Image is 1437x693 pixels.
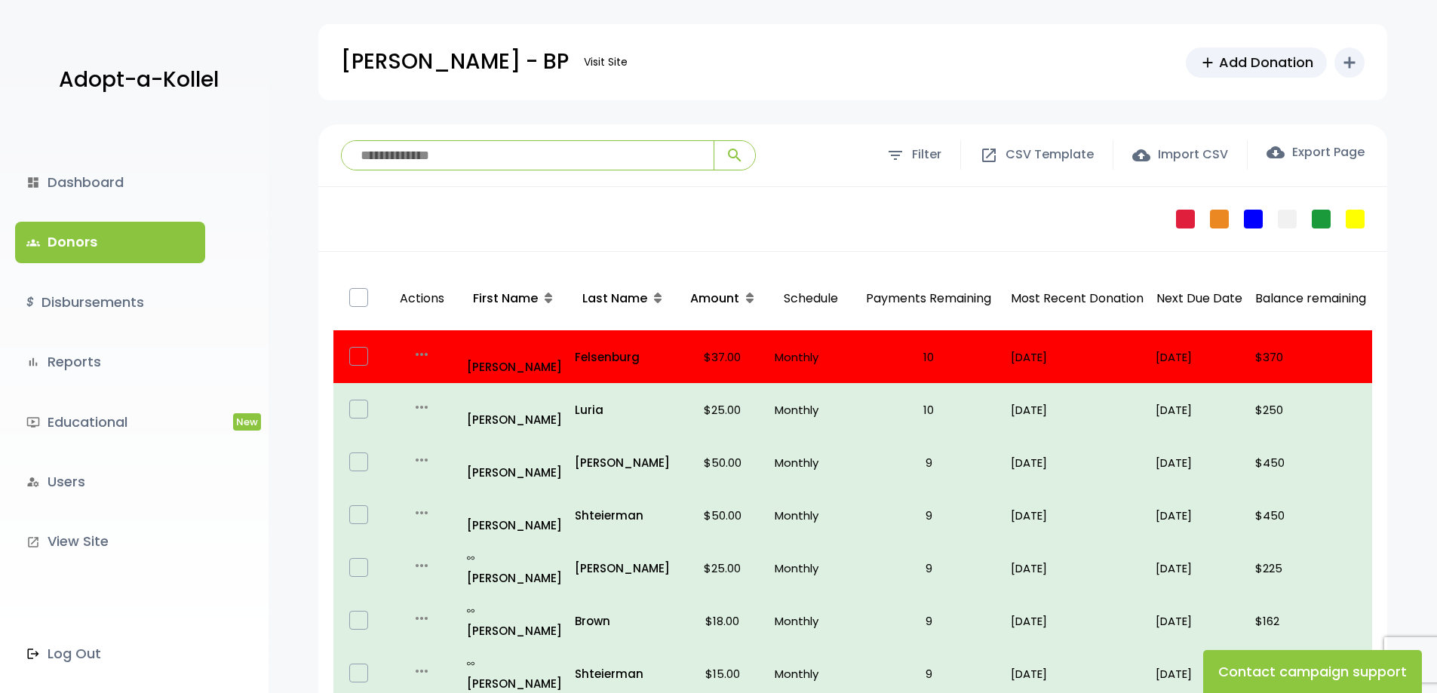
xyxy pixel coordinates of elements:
p: 10 [858,400,999,420]
span: Import CSV [1158,144,1228,166]
p: $162 [1255,611,1366,631]
p: Next Due Date [1156,288,1243,310]
span: CSV Template [1006,144,1094,166]
a: Shteierman [575,505,671,526]
p: $15.00 [683,664,763,684]
p: [DATE] [1156,347,1243,367]
p: [PERSON_NAME] - BP [341,43,569,81]
label: Export Page [1267,143,1365,161]
p: [DATE] [1156,558,1243,578]
span: filter_list [886,146,904,164]
a: [PERSON_NAME] [467,495,563,535]
a: launchView Site [15,521,205,562]
i: all_inclusive [467,554,478,562]
a: addAdd Donation [1186,48,1327,78]
a: [PERSON_NAME] [575,558,671,578]
p: 9 [858,611,999,631]
span: Amount [690,290,739,307]
span: search [726,146,744,164]
p: [DATE] [1011,452,1144,473]
i: dashboard [26,176,40,189]
p: Payments Remaining [858,273,999,325]
p: 9 [858,452,999,473]
i: add [1340,54,1359,72]
i: more_horiz [413,345,431,363]
i: all_inclusive [467,660,478,667]
p: [DATE] [1011,505,1144,526]
p: Monthly [775,505,846,526]
p: [DATE] [1011,611,1144,631]
a: Brown [575,611,671,631]
p: [PERSON_NAME] [467,600,563,641]
p: 9 [858,558,999,578]
p: [DATE] [1011,558,1144,578]
p: [DATE] [1011,664,1144,684]
span: Filter [912,144,941,166]
p: [DATE] [1156,664,1243,684]
i: more_horiz [413,398,431,416]
p: $370 [1255,347,1366,367]
span: Last Name [582,290,647,307]
p: $225 [1255,558,1366,578]
a: [PERSON_NAME] [467,389,563,430]
button: add [1334,48,1365,78]
p: [DATE] [1011,347,1144,367]
i: more_horiz [413,557,431,575]
p: 9 [858,505,999,526]
p: Monthly [775,611,846,631]
p: Monthly [775,347,846,367]
p: $37.00 [683,347,763,367]
p: Monthly [775,558,846,578]
span: First Name [473,290,538,307]
p: $50.00 [683,505,763,526]
p: Adopt-a-Kollel [59,61,219,99]
a: [PERSON_NAME] [575,452,671,473]
p: [DATE] [1011,400,1144,420]
a: manage_accountsUsers [15,461,205,502]
p: $18.00 [683,611,763,631]
a: all_inclusive[PERSON_NAME] [467,600,563,641]
a: Shteierman [575,664,671,684]
a: [PERSON_NAME] [467,336,563,377]
i: launch [26,535,40,549]
button: Contact campaign support [1203,650,1422,693]
p: 10 [858,347,999,367]
button: search [714,141,755,170]
a: all_inclusive[PERSON_NAME] [467,547,563,588]
span: add [1199,54,1216,71]
span: Add Donation [1219,52,1313,72]
a: bar_chartReports [15,342,205,382]
p: Actions [391,273,453,325]
p: $25.00 [683,400,763,420]
i: manage_accounts [26,475,40,489]
i: all_inclusive [467,607,478,615]
a: $Disbursements [15,282,205,323]
a: [PERSON_NAME] [467,442,563,483]
span: cloud_upload [1132,146,1150,164]
i: more_horiz [413,662,431,680]
p: Balance remaining [1255,288,1366,310]
span: New [233,413,261,431]
a: Felsenburg [575,347,671,367]
p: [DATE] [1156,452,1243,473]
a: ondemand_videoEducationalNew [15,402,205,443]
i: more_horiz [413,504,431,522]
i: $ [26,292,34,314]
a: Log Out [15,633,205,674]
a: Adopt-a-Kollel [51,44,219,117]
p: [DATE] [1156,505,1243,526]
p: Monthly [775,664,846,684]
p: $25.00 [683,558,763,578]
i: more_horiz [413,451,431,469]
a: groupsDonors [15,222,205,262]
a: Luria [575,400,671,420]
p: Monthly [775,452,846,473]
p: $450 [1255,452,1366,473]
